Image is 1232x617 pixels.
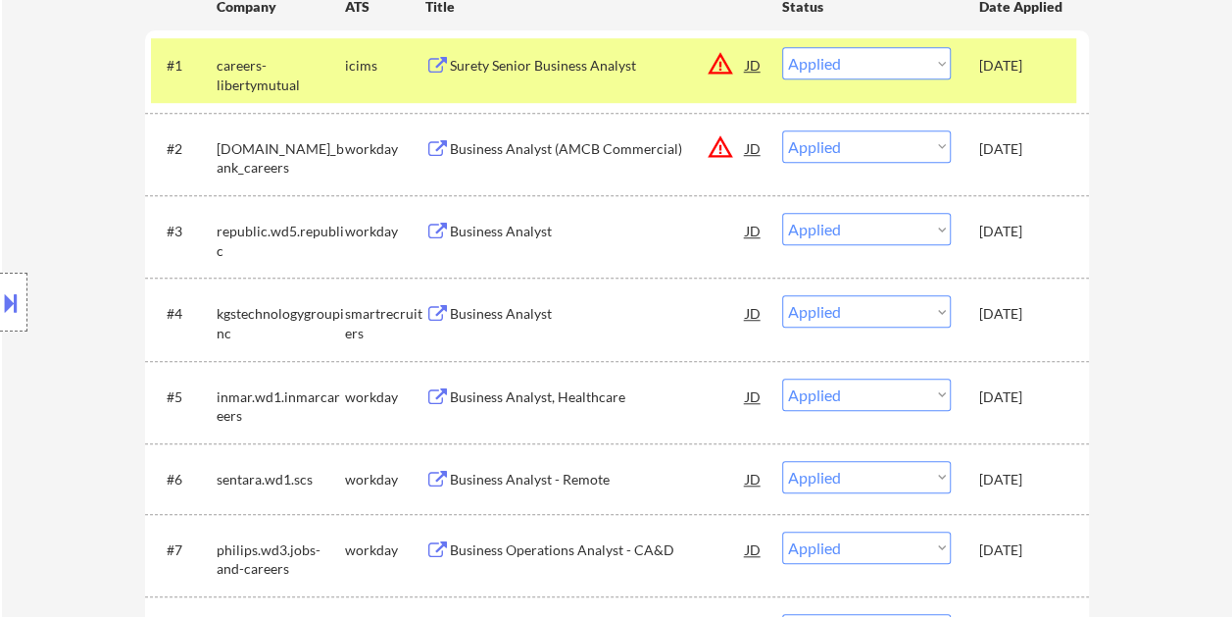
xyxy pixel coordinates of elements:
[979,222,1065,241] div: [DATE]
[450,304,746,324] div: Business Analyst
[979,387,1065,407] div: [DATE]
[979,139,1065,159] div: [DATE]
[979,470,1065,489] div: [DATE]
[345,222,425,241] div: workday
[217,56,345,94] div: careers-libertymutual
[167,56,201,76] div: #1
[345,387,425,407] div: workday
[217,540,345,579] div: philips.wd3.jobs-and-careers
[744,130,764,166] div: JD
[450,56,746,76] div: Surety Senior Business Analyst
[707,133,734,161] button: warning_amber
[167,540,201,560] div: #7
[744,461,764,496] div: JD
[744,379,764,414] div: JD
[345,304,425,342] div: smartrecruiters
[979,304,1065,324] div: [DATE]
[450,470,746,489] div: Business Analyst - Remote
[744,295,764,331] div: JD
[744,213,764,248] div: JD
[450,540,746,560] div: Business Operations Analyst - CA&D
[345,139,425,159] div: workday
[345,470,425,489] div: workday
[450,387,746,407] div: Business Analyst, Healthcare
[979,56,1065,76] div: [DATE]
[345,56,425,76] div: icims
[450,139,746,159] div: Business Analyst (AMCB Commercial)
[450,222,746,241] div: Business Analyst
[707,50,734,77] button: warning_amber
[744,47,764,82] div: JD
[979,540,1065,560] div: [DATE]
[345,540,425,560] div: workday
[744,532,764,567] div: JD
